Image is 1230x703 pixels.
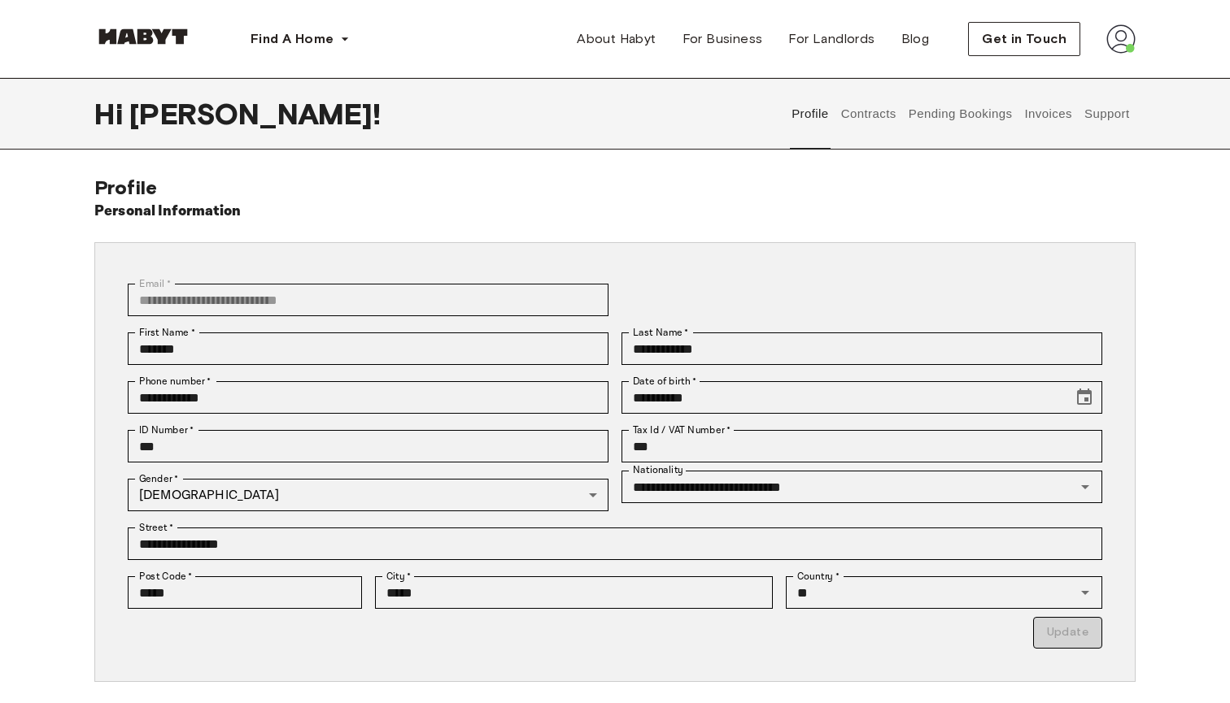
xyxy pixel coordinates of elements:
[633,374,696,388] label: Date of birth
[1023,78,1074,150] button: Invoices
[982,29,1066,49] span: Get in Touch
[968,22,1080,56] button: Get in Touch
[564,23,669,55] a: About Habyt
[633,423,731,437] label: Tax Id / VAT Number
[797,569,840,584] label: Country
[94,28,192,45] img: Habyt
[633,463,683,477] label: Nationality
[1082,78,1132,150] button: Support
[139,325,195,340] label: First Name
[139,276,171,291] label: Email
[139,374,212,388] label: Phone number
[788,29,875,49] span: For Landlords
[128,284,608,316] div: You can't change your email address at the moment. Please reach out to customer support in case y...
[139,520,173,535] label: Street
[888,23,943,55] a: Blog
[139,423,194,437] label: ID Number
[577,29,656,49] span: About Habyt
[786,78,1136,150] div: user profile tabs
[139,471,178,486] label: Gender
[1068,381,1101,414] button: Choose date, selected date is Oct 28, 1995
[129,97,381,131] span: [PERSON_NAME] !
[94,200,242,223] h6: Personal Information
[839,78,898,150] button: Contracts
[94,97,129,131] span: Hi
[1074,475,1097,498] button: Open
[1106,24,1136,54] img: avatar
[1074,581,1097,604] button: Open
[775,23,888,55] a: For Landlords
[139,569,193,584] label: Post Code
[670,23,776,55] a: For Business
[683,29,763,49] span: For Business
[386,569,412,584] label: City
[633,325,689,340] label: Last Name
[906,78,1014,150] button: Pending Bookings
[251,29,334,49] span: Find A Home
[901,29,930,49] span: Blog
[94,176,157,199] span: Profile
[790,78,831,150] button: Profile
[128,479,608,511] div: [DEMOGRAPHIC_DATA]
[238,23,363,55] button: Find A Home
